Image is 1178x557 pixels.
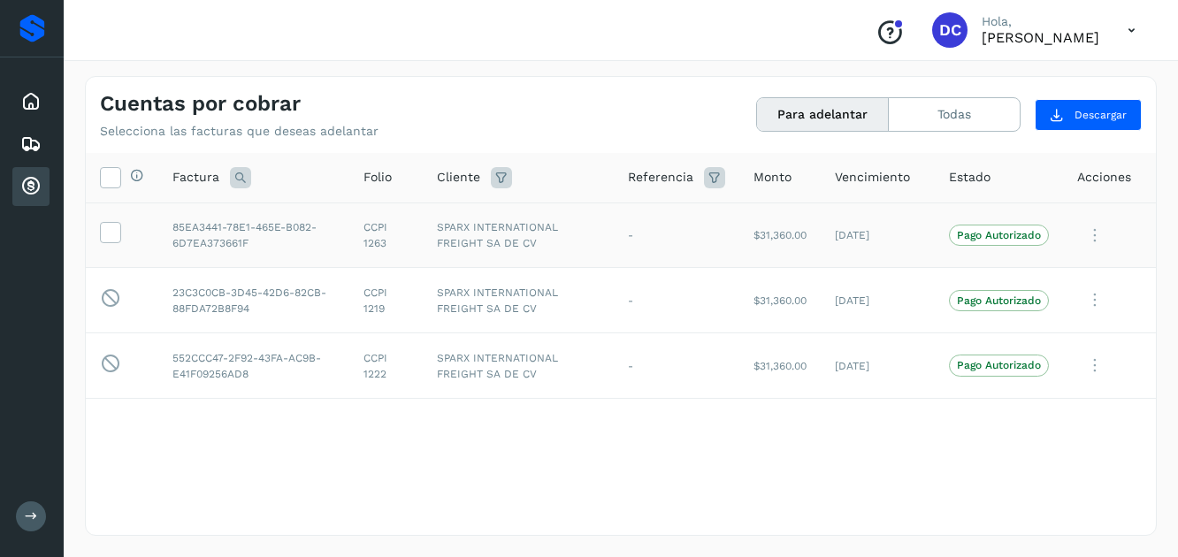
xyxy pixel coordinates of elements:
span: Folio [363,168,392,187]
h4: Cuentas por cobrar [100,91,301,117]
span: Monto [753,168,792,187]
div: Cuentas por cobrar [12,167,50,206]
td: $31,360.00 [739,268,821,333]
div: Embarques [12,125,50,164]
p: Hola, [982,14,1099,29]
td: CCPI 1222 [349,333,423,399]
div: Inicio [12,82,50,121]
span: Factura [172,168,219,187]
td: - [614,333,739,399]
td: 23C3C0CB-3D45-42D6-82CB-88FDA72B8F94 [158,268,349,333]
span: Acciones [1077,168,1131,187]
p: Pago Autorizado [957,294,1041,307]
td: 552CCC47-2F92-43FA-AC9B-E41F09256AD8 [158,333,349,399]
span: Estado [949,168,991,187]
p: Pago Autorizado [957,359,1041,371]
p: Pago Autorizado [957,229,1041,241]
td: SPARX INTERNATIONAL FREIGHT SA DE CV [423,333,614,399]
td: - [614,202,739,268]
span: Vencimiento [835,168,910,187]
td: 85EA3441-78E1-465E-B082-6D7EA373661F [158,202,349,268]
td: $31,360.00 [739,333,821,399]
p: DORIS CARDENAS PEREA [982,29,1099,46]
button: Descargar [1035,99,1142,131]
span: Descargar [1075,107,1127,123]
td: [DATE] [821,202,935,268]
button: Para adelantar [757,98,889,131]
td: $31,360.00 [739,202,821,268]
td: CCPI 1263 [349,202,423,268]
button: Todas [889,98,1020,131]
td: [DATE] [821,333,935,399]
td: SPARX INTERNATIONAL FREIGHT SA DE CV [423,268,614,333]
td: [DATE] [821,268,935,333]
span: Cliente [437,168,480,187]
p: Selecciona las facturas que deseas adelantar [100,124,379,139]
td: SPARX INTERNATIONAL FREIGHT SA DE CV [423,202,614,268]
td: CCPI 1219 [349,268,423,333]
span: Referencia [628,168,693,187]
td: - [614,268,739,333]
